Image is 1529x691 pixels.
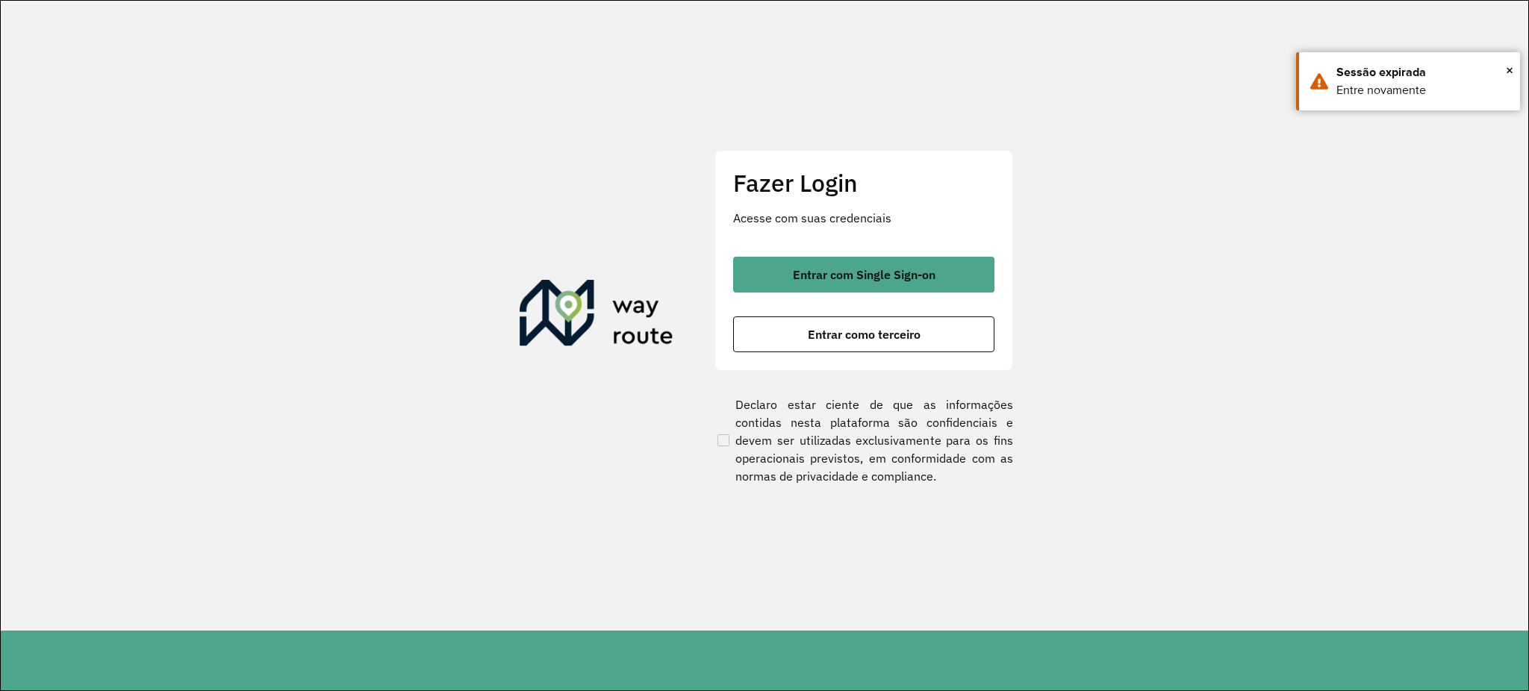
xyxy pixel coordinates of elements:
[1336,63,1509,81] div: Sessão expirada
[714,395,1013,485] label: Declaro estar ciente de que as informações contidas nesta plataforma são confidenciais e devem se...
[1336,81,1509,99] div: Entre novamente
[733,169,994,197] h2: Fazer Login
[1506,59,1513,81] span: ×
[520,280,673,351] img: Roteirizador AmbevTech
[733,209,994,227] p: Acesse com suas credenciais
[793,269,935,281] span: Entrar com Single Sign-on
[808,328,921,340] span: Entrar como terceiro
[1506,59,1513,81] button: Close
[733,316,994,352] button: button
[733,257,994,293] button: button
